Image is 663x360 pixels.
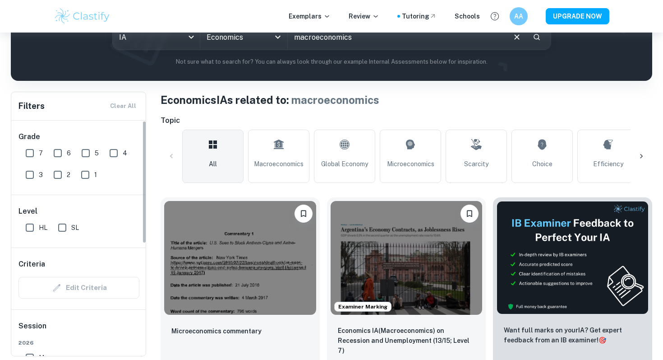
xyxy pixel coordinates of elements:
p: Exemplars [289,11,331,21]
span: 6 [67,148,71,158]
button: UPGRADE NOW [546,8,609,24]
span: SL [71,223,79,233]
p: Review [349,11,379,21]
button: Help and Feedback [487,9,502,24]
span: All [209,159,217,169]
img: Economics IA example thumbnail: Economics IA(Macroeconomics) on Recessio [331,201,483,315]
div: IA [113,24,200,50]
button: AA [510,7,528,25]
h6: Session [18,321,139,339]
span: HL [39,223,47,233]
span: Examiner Marking [335,303,391,311]
span: 2026 [18,339,139,347]
input: E.g. smoking and tax, tariffs, global economy... [288,24,505,50]
button: Search [529,29,544,45]
h6: AA [514,11,524,21]
span: 4 [123,148,127,158]
span: Scarcity [464,159,488,169]
span: 1 [94,170,97,180]
button: Clear [508,28,525,46]
p: Not sure what to search for? You can always look through our example Internal Assessments below f... [18,57,645,66]
button: Open [272,31,284,43]
div: Criteria filters are unavailable when searching by topic [18,277,139,299]
span: 7 [39,148,43,158]
p: Microeconomics commentary [171,326,262,336]
span: 3 [39,170,43,180]
h1: Economics IAs related to: [161,92,652,108]
p: Economics IA(Macroeconomics) on Recession and Unemployment (13/15; Level 7) [338,326,475,355]
span: 🎯 [599,337,606,344]
h6: Grade [18,131,139,142]
span: macroeconomics [291,94,379,106]
span: Choice [532,159,552,169]
button: Bookmark [295,205,313,223]
p: Want full marks on your IA ? Get expert feedback from an IB examiner! [504,325,641,345]
span: Efficiency [593,159,623,169]
img: Economics IA example thumbnail: Microeconomics commentary [164,201,316,315]
h6: Filters [18,100,45,112]
a: Tutoring [402,11,437,21]
span: Global Economy [321,159,368,169]
h6: Criteria [18,259,45,270]
span: Macroeconomics [254,159,304,169]
h6: Topic [161,115,652,126]
button: Bookmark [460,205,479,223]
img: Thumbnail [497,201,649,314]
h6: Level [18,206,139,217]
a: Schools [455,11,480,21]
img: Clastify logo [54,7,111,25]
span: 5 [95,148,99,158]
span: Microeconomics [387,159,434,169]
span: 2 [67,170,70,180]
